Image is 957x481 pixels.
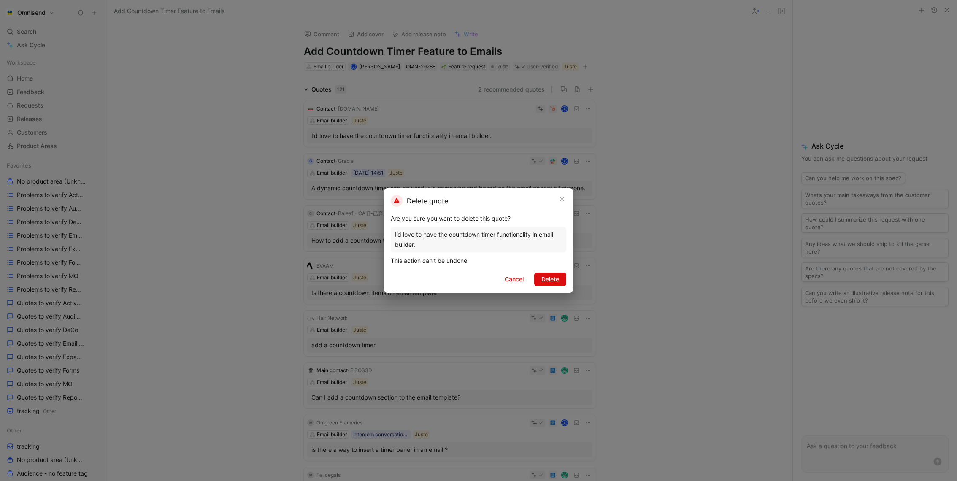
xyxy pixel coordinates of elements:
span: Delete [541,274,559,284]
span: Cancel [505,274,524,284]
button: Cancel [497,273,531,286]
h2: Delete quote [391,195,448,207]
button: Delete [534,273,566,286]
div: Are you sure you want to delete this quote? This action can't be undone. [391,213,566,266]
div: I’d love to have the countdown timer functionality in email builder. [395,230,562,250]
